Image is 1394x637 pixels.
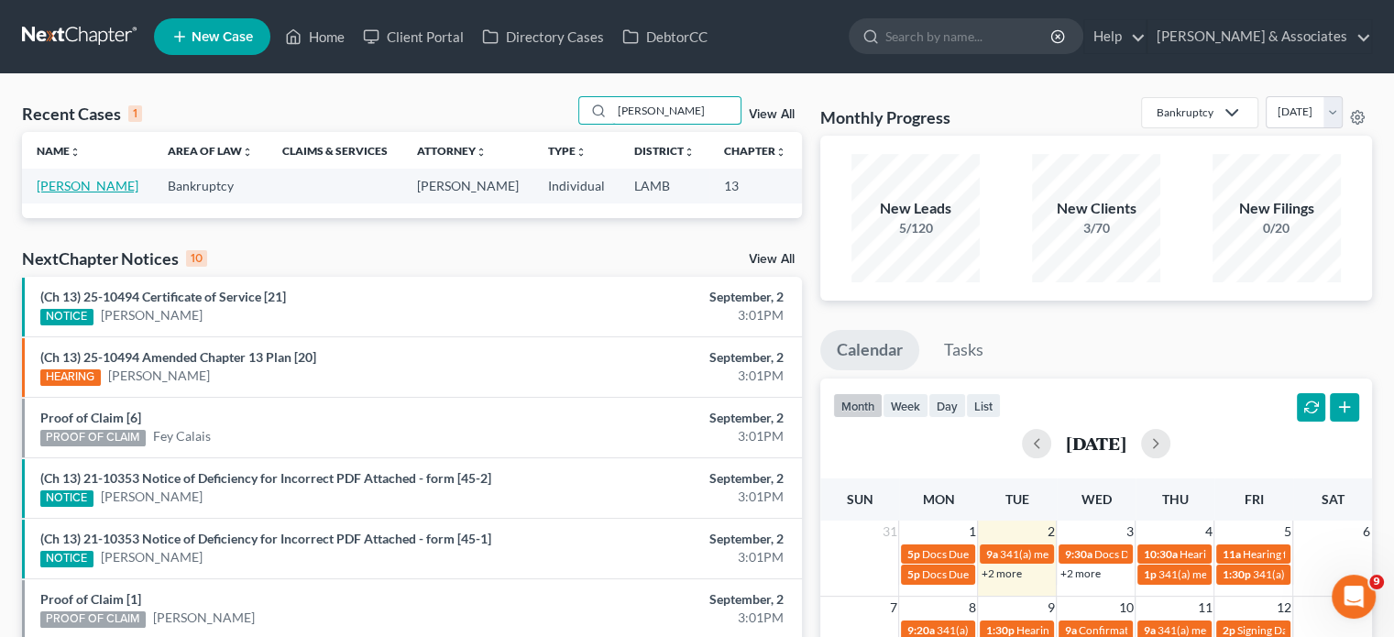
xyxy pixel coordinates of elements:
div: NOTICE [40,551,93,567]
span: 2 [1045,521,1056,543]
td: LAMB [620,169,709,203]
button: week [883,393,928,418]
span: 10 [1116,597,1135,619]
td: Bankruptcy [153,169,268,203]
a: (Ch 13) 25-10494 Amended Chapter 13 Plan [20] [40,349,316,365]
span: Hearing for [PERSON_NAME] [1179,547,1322,561]
span: 1:30p [1222,567,1250,581]
span: Tue [1005,491,1029,507]
span: 1p [1143,567,1156,581]
button: month [833,393,883,418]
a: [PERSON_NAME] [101,548,203,566]
span: New Case [192,30,253,44]
div: NOTICE [40,490,93,507]
h3: Monthly Progress [820,106,950,128]
a: [PERSON_NAME] [153,609,255,627]
div: 3:01PM [548,488,784,506]
span: 4 [1202,521,1213,543]
button: list [966,393,1001,418]
span: Confirmation hearing for [PERSON_NAME] [1078,623,1286,637]
div: HEARING [40,369,101,386]
a: (Ch 13) 25-10494 Certificate of Service [21] [40,289,286,304]
span: 9:20a [906,623,934,637]
div: 3:01PM [548,548,784,566]
iframe: Intercom live chat [1332,575,1376,619]
a: Help [1084,20,1146,53]
span: 1 [966,521,977,543]
div: September, 2 [548,348,784,367]
i: unfold_more [476,147,487,158]
div: September, 2 [548,530,784,548]
div: Bankruptcy [1157,104,1213,120]
span: 5 [1281,521,1292,543]
div: September, 2 [548,469,784,488]
a: Tasks [928,330,1000,370]
span: Hearing for [PERSON_NAME] [1015,623,1158,637]
span: 12 [1274,597,1292,619]
input: Search by name... [612,97,741,124]
i: unfold_more [70,147,81,158]
a: [PERSON_NAME] & Associates [1147,20,1371,53]
div: September, 2 [548,590,784,609]
span: 9a [1143,623,1155,637]
span: Wed [1081,491,1111,507]
a: View All [749,108,795,121]
div: NOTICE [40,309,93,325]
div: New Clients [1032,198,1160,219]
input: Search by name... [885,19,1053,53]
div: NextChapter Notices [22,247,207,269]
span: 2p [1222,623,1235,637]
a: +2 more [1059,566,1100,580]
a: [PERSON_NAME] [101,488,203,506]
span: 5p [906,567,919,581]
div: New Leads [851,198,980,219]
a: [PERSON_NAME] [37,178,138,193]
div: 3:01PM [548,306,784,324]
button: day [928,393,966,418]
span: 9a [1064,623,1076,637]
div: 3:01PM [548,609,784,627]
a: Chapterunfold_more [724,144,786,158]
span: 1:30p [985,623,1014,637]
td: 23-10727 [801,169,889,203]
span: 6 [1361,521,1372,543]
span: 9a [985,547,997,561]
span: 7 [887,597,898,619]
a: (Ch 13) 21-10353 Notice of Deficiency for Incorrect PDF Attached - form [45-1] [40,531,491,546]
div: 3:01PM [548,427,784,445]
span: 31 [880,521,898,543]
a: +2 more [981,566,1021,580]
span: 9:30a [1064,547,1092,561]
a: Proof of Claim [6] [40,410,141,425]
a: Area of Lawunfold_more [168,144,253,158]
a: (Ch 13) 21-10353 Notice of Deficiency for Incorrect PDF Attached - form [45-2] [40,470,491,486]
div: 3/70 [1032,219,1160,237]
span: Mon [922,491,954,507]
span: 11a [1222,547,1240,561]
span: 341(a) meeting for [PERSON_NAME] [936,623,1113,637]
td: Individual [533,169,620,203]
span: 8 [966,597,977,619]
div: Recent Cases [22,103,142,125]
div: PROOF OF CLAIM [40,611,146,628]
a: View All [749,253,795,266]
span: 5p [906,547,919,561]
div: 3:01PM [548,367,784,385]
a: Nameunfold_more [37,144,81,158]
div: New Filings [1213,198,1341,219]
div: 0/20 [1213,219,1341,237]
span: 9 [1045,597,1056,619]
span: Docs Due for [US_STATE][PERSON_NAME] [1093,547,1301,561]
span: 10:30a [1143,547,1177,561]
div: September, 2 [548,288,784,306]
div: September, 2 [548,409,784,427]
a: Directory Cases [473,20,613,53]
td: [PERSON_NAME] [402,169,533,203]
a: DebtorCC [613,20,717,53]
i: unfold_more [775,147,786,158]
a: Districtunfold_more [634,144,695,158]
span: Hearing for [PERSON_NAME] [1242,547,1385,561]
span: 341(a) meeting for [PERSON_NAME] [999,547,1176,561]
span: 11 [1195,597,1213,619]
div: 5/120 [851,219,980,237]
